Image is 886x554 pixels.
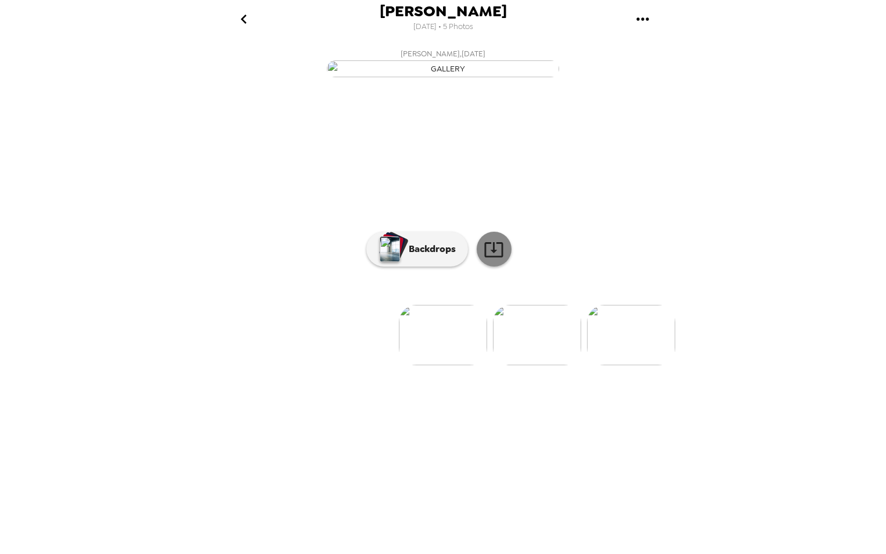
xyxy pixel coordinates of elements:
img: gallery [493,305,581,365]
span: [DATE] • 5 Photos [413,19,473,35]
img: gallery [399,305,487,365]
span: [PERSON_NAME] [380,3,507,19]
button: Backdrops [366,232,468,267]
p: Backdrops [403,242,456,256]
img: gallery [327,60,559,77]
img: gallery [587,305,675,365]
button: [PERSON_NAME],[DATE] [211,44,675,81]
span: [PERSON_NAME] , [DATE] [401,47,485,60]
